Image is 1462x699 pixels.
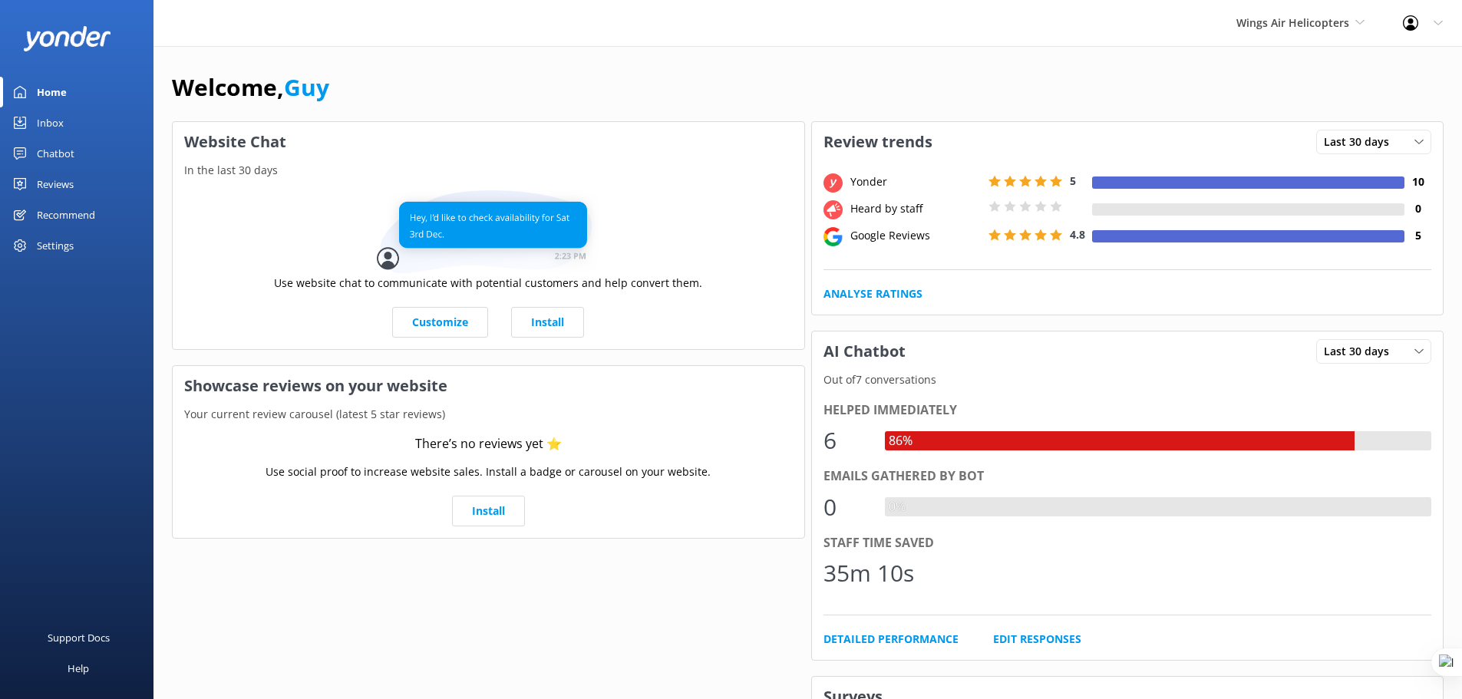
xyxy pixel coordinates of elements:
span: Last 30 days [1324,343,1398,360]
div: Google Reviews [847,227,985,244]
span: Last 30 days [1324,134,1398,150]
div: Emails gathered by bot [823,467,1432,486]
p: Use website chat to communicate with potential customers and help convert them. [274,275,702,292]
div: 0% [885,497,909,517]
a: Install [511,307,584,338]
div: 35m 10s [823,555,914,592]
div: Reviews [37,169,74,199]
h4: 0 [1404,200,1431,217]
h1: Welcome, [172,69,329,106]
h3: Website Chat [173,122,804,162]
div: Heard by staff [847,200,985,217]
div: Yonder [847,173,985,190]
a: Guy [284,71,329,103]
a: Analyse Ratings [823,285,922,302]
div: Help [68,653,89,684]
h3: Showcase reviews on your website [173,366,804,406]
a: Detailed Performance [823,631,959,648]
p: Use social proof to increase website sales. Install a badge or carousel on your website. [266,463,711,480]
div: Helped immediately [823,401,1432,420]
img: yonder-white-logo.png [23,26,111,51]
p: Your current review carousel (latest 5 star reviews) [173,406,804,423]
a: Edit Responses [993,631,1081,648]
div: 0 [823,489,870,526]
div: There’s no reviews yet ⭐ [415,434,562,454]
a: Customize [392,307,488,338]
h4: 10 [1404,173,1431,190]
p: Out of 7 conversations [812,371,1444,388]
h3: AI Chatbot [812,331,917,371]
div: Staff time saved [823,533,1432,553]
div: Recommend [37,199,95,230]
div: Chatbot [37,138,74,169]
img: conversation... [377,190,599,274]
div: Settings [37,230,74,261]
div: 6 [823,422,870,459]
span: Wings Air Helicopters [1236,15,1349,30]
span: 5 [1070,173,1076,188]
h3: Review trends [812,122,944,162]
a: Install [452,496,525,526]
div: Home [37,77,67,107]
div: Inbox [37,107,64,138]
div: Support Docs [48,622,110,653]
span: 4.8 [1070,227,1085,242]
div: 86% [885,431,916,451]
p: In the last 30 days [173,162,804,179]
h4: 5 [1404,227,1431,244]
